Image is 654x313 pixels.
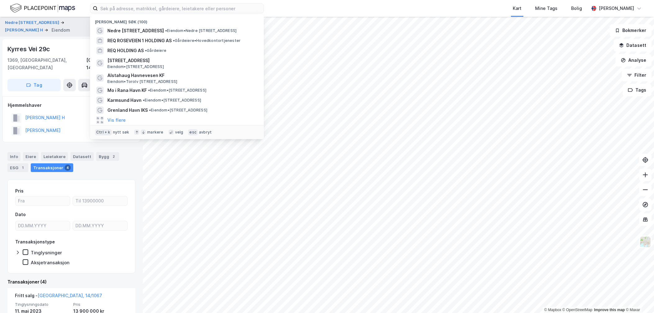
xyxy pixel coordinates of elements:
div: velg [175,130,183,135]
div: Tinglysninger [31,250,62,256]
div: 4 [65,165,71,171]
button: Bokmerker [610,24,652,37]
button: Tag [7,79,61,91]
button: Datasett [614,39,652,52]
div: Mine Tags [535,5,557,12]
button: Analyse [616,54,652,66]
span: • [165,28,167,33]
div: Datasett [70,152,94,161]
button: Nedre [STREET_ADDRESS] [5,20,61,26]
div: Eiere [23,152,38,161]
a: Mapbox [544,308,561,312]
div: Leietakere [41,152,68,161]
input: Til 13900000 [73,196,127,206]
div: nytt søk [113,130,129,135]
div: Transaksjonstype [15,238,55,246]
span: Mo i Rana Havn KF [107,87,147,94]
input: Søk på adresse, matrikkel, gårdeiere, leietakere eller personer [98,4,264,13]
span: • [149,108,151,112]
span: • [143,98,145,102]
button: Vis flere [107,116,126,124]
div: Bygg [96,152,119,161]
span: Tinglysningsdato [15,302,70,307]
div: markere [147,130,163,135]
img: Z [639,236,651,248]
span: Gårdeiere [145,48,166,53]
a: [GEOGRAPHIC_DATA], 14/1067 [38,293,102,298]
span: Karmsund Havn [107,97,142,104]
span: • [173,38,175,43]
input: DD.MM.YYYY [73,221,127,230]
div: Transaksjoner [31,163,73,172]
span: Grenland Havn IKS [107,107,148,114]
span: • [145,48,147,53]
div: [GEOGRAPHIC_DATA], 14/1067 [86,57,135,71]
span: Eiendom • [STREET_ADDRESS] [107,64,164,69]
div: avbryt [199,130,212,135]
span: Nedre [STREET_ADDRESS] [107,27,164,34]
button: Tags [623,84,652,96]
span: Eiendom • Nedre [STREET_ADDRESS] [165,28,237,33]
div: Info [7,152,20,161]
div: [PERSON_NAME] søk (100) [90,15,264,26]
button: Filter [622,69,652,81]
span: REQ ROSEVEIEN 1 HOLDING AS [107,37,172,44]
div: Bolig [571,5,582,12]
div: Hjemmelshaver [8,102,135,109]
input: Fra [16,196,70,206]
div: Kontrollprogram for chat [623,283,654,313]
div: Fritt salg - [15,292,102,302]
span: [STREET_ADDRESS] [107,57,256,64]
div: 1369, [GEOGRAPHIC_DATA], [GEOGRAPHIC_DATA] [7,57,86,71]
div: Kyrres Vei 29c [7,44,51,54]
div: esc [188,129,198,135]
button: [PERSON_NAME] H [5,27,44,33]
span: Pris [73,302,128,307]
div: Aksjetransaksjon [31,260,70,265]
div: ESG [7,163,28,172]
a: OpenStreetMap [562,308,593,312]
div: Kart [513,5,521,12]
img: logo.f888ab2527a4732fd821a326f86c7f29.svg [10,3,75,14]
span: REQ HOLDING AS [107,47,144,54]
div: Transaksjoner (4) [7,278,135,286]
span: Eiendom • [STREET_ADDRESS] [149,108,207,113]
iframe: Chat Widget [623,283,654,313]
span: • [148,88,150,93]
div: [PERSON_NAME] [599,5,634,12]
div: 1 [20,165,26,171]
span: Eiendom • [STREET_ADDRESS] [143,98,201,103]
div: 2 [111,153,117,160]
div: Eiendom [52,26,70,34]
span: Eiendom • [STREET_ADDRESS] [148,88,206,93]
span: Eiendom • Torolv [STREET_ADDRESS] [107,79,177,84]
input: DD.MM.YYYY [16,221,70,230]
div: Pris [15,187,24,195]
span: Alstahaug Havnevesen KF [107,72,256,79]
div: Dato [15,211,26,218]
a: Improve this map [594,308,625,312]
span: Gårdeiere • Hovedkontortjenester [173,38,241,43]
div: Ctrl + k [95,129,112,135]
